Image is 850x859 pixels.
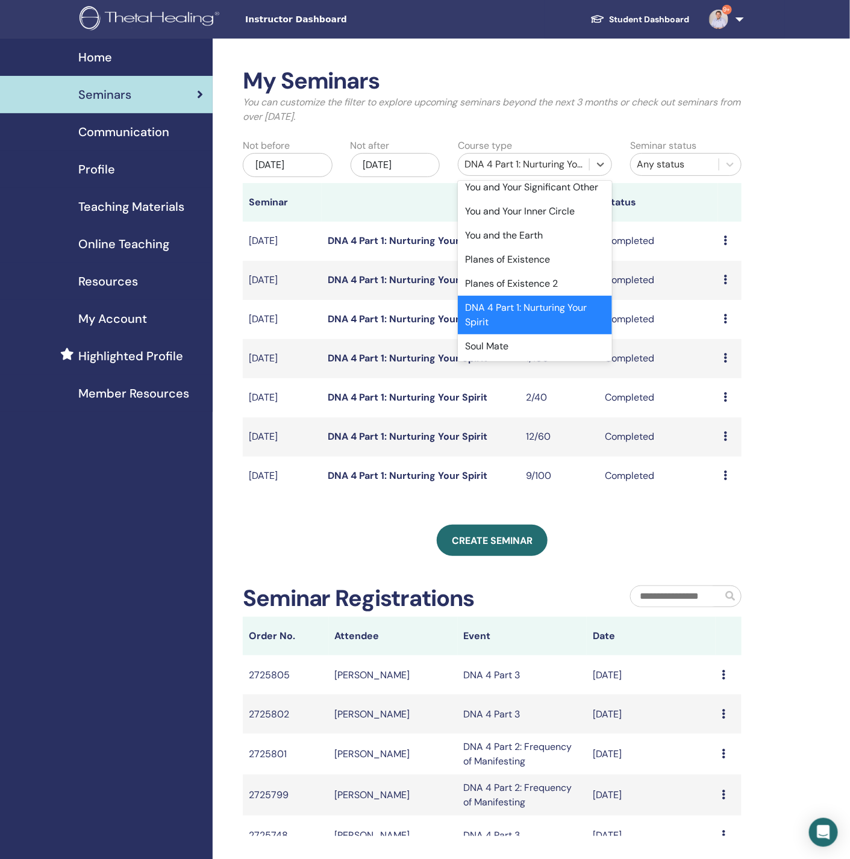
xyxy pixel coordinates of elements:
[458,296,612,334] div: DNA 4 Part 1: Nurturing Your Spirit
[328,469,487,482] a: DNA 4 Part 1: Nurturing Your Spirit
[458,734,587,775] td: DNA 4 Part 2: Frequency of Manifesting
[78,347,183,365] span: Highlighted Profile
[599,417,717,457] td: Completed
[78,123,169,141] span: Communication
[520,457,599,496] td: 9/100
[587,734,716,775] td: [DATE]
[243,183,322,222] th: Seminar
[458,816,587,855] td: DNA 4 Part 3
[587,695,716,734] td: [DATE]
[329,816,458,855] td: [PERSON_NAME]
[243,775,329,816] td: 2725799
[243,153,333,177] div: [DATE]
[80,6,223,33] img: logo.png
[78,48,112,66] span: Home
[458,775,587,816] td: DNA 4 Part 2: Frequency of Manifesting
[587,816,716,855] td: [DATE]
[599,183,717,222] th: Status
[78,235,169,253] span: Online Teaching
[722,5,732,14] span: 9+
[587,655,716,695] td: [DATE]
[243,585,475,613] h2: Seminar Registrations
[243,339,322,378] td: [DATE]
[78,160,115,178] span: Profile
[328,234,487,247] a: DNA 4 Part 1: Nurturing Your Spirit
[243,617,329,655] th: Order No.
[458,272,612,296] div: Planes of Existence 2
[458,655,587,695] td: DNA 4 Part 3
[243,457,322,496] td: [DATE]
[78,86,131,104] span: Seminars
[452,534,533,547] span: Create seminar
[243,139,290,153] label: Not before
[328,352,487,364] a: DNA 4 Part 1: Nurturing Your Spirit
[599,457,717,496] td: Completed
[243,222,322,261] td: [DATE]
[328,430,487,443] a: DNA 4 Part 1: Nurturing Your Spirit
[520,417,599,457] td: 12/60
[78,198,184,216] span: Teaching Materials
[243,378,322,417] td: [DATE]
[328,273,487,286] a: DNA 4 Part 1: Nurturing Your Spirit
[709,10,728,29] img: default.jpg
[243,67,742,95] h2: My Seminars
[599,378,717,417] td: Completed
[243,300,322,339] td: [DATE]
[599,339,717,378] td: Completed
[351,153,440,177] div: [DATE]
[328,391,487,404] a: DNA 4 Part 1: Nurturing Your Spirit
[458,358,612,383] div: Animal Seminar
[437,525,548,556] a: Create seminar
[329,695,458,734] td: [PERSON_NAME]
[458,248,612,272] div: Planes of Existence
[520,378,599,417] td: 2/40
[245,13,426,26] span: Instructor Dashboard
[458,223,612,248] div: You and the Earth
[458,139,512,153] label: Course type
[637,157,713,172] div: Any status
[599,261,717,300] td: Completed
[243,655,329,695] td: 2725805
[351,139,390,153] label: Not after
[329,655,458,695] td: [PERSON_NAME]
[464,157,583,172] div: DNA 4 Part 1: Nurturing Your Spirit
[243,417,322,457] td: [DATE]
[590,14,605,24] img: graduation-cap-white.svg
[458,334,612,358] div: Soul Mate
[458,175,612,199] div: You and Your Significant Other
[243,734,329,775] td: 2725801
[329,617,458,655] th: Attendee
[329,775,458,816] td: [PERSON_NAME]
[458,617,587,655] th: Event
[630,139,696,153] label: Seminar status
[243,261,322,300] td: [DATE]
[599,222,717,261] td: Completed
[458,199,612,223] div: You and Your Inner Circle
[243,95,742,124] p: You can customize the filter to explore upcoming seminars beyond the next 3 months or check out s...
[329,734,458,775] td: [PERSON_NAME]
[581,8,699,31] a: Student Dashboard
[587,617,716,655] th: Date
[328,313,487,325] a: DNA 4 Part 1: Nurturing Your Spirit
[458,695,587,734] td: DNA 4 Part 3
[243,695,329,734] td: 2725802
[243,816,329,855] td: 2725748
[599,300,717,339] td: Completed
[78,384,189,402] span: Member Resources
[809,818,838,847] div: Open Intercom Messenger
[78,310,147,328] span: My Account
[78,272,138,290] span: Resources
[587,775,716,816] td: [DATE]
